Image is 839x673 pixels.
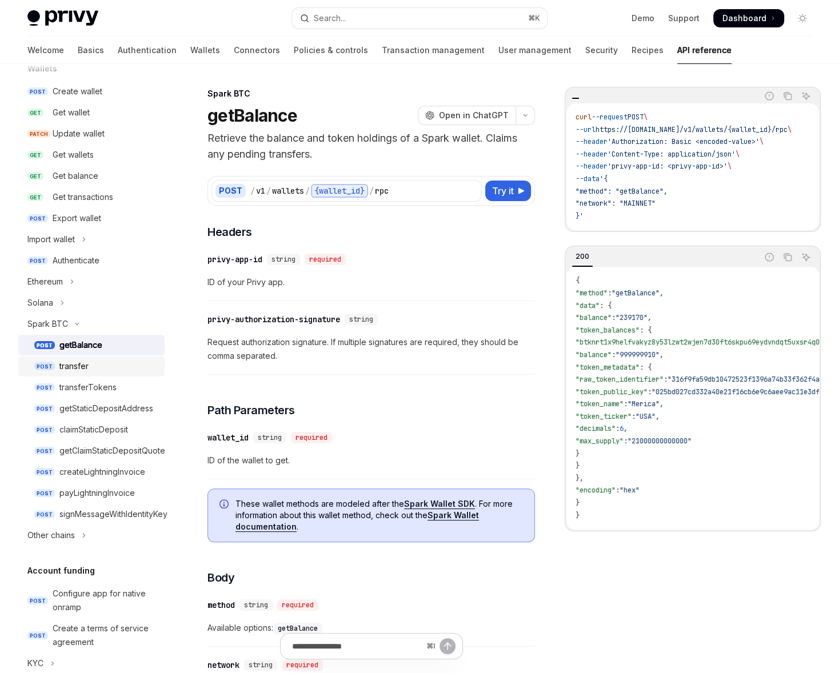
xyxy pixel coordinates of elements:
span: : [608,289,612,298]
span: "token_balances" [576,326,640,335]
div: v1 [256,185,265,197]
div: Update wallet [53,127,105,141]
span: 'Authorization: Basic <encoded-value>' [608,137,760,146]
div: Create wallet [53,85,102,98]
span: "token_name" [576,399,624,408]
div: wallet_id [207,432,249,443]
span: "token_public_key" [576,387,648,396]
div: Search... [314,11,346,25]
div: transfer [59,359,89,373]
span: string [258,433,282,442]
button: Open in ChatGPT [418,106,516,125]
a: POSTsignMessageWithIdentityKey [18,504,165,524]
span: string [244,600,268,610]
a: Spark Wallet SDK [404,499,475,509]
div: createLightningInvoice [59,465,145,479]
span: Headers [207,224,252,240]
span: POST [628,113,644,122]
span: } [576,461,580,470]
div: getBalance [59,338,102,352]
span: POST [34,404,55,413]
button: Ask AI [798,89,813,103]
span: "method" [576,289,608,298]
button: Toggle Other chains section [18,525,165,546]
button: Report incorrect code [762,250,777,265]
span: , [656,412,660,421]
span: 'privy-app-id: <privy-app-id>' [608,162,728,171]
div: Import wallet [27,233,75,246]
span: "hex" [620,486,640,495]
span: "USA" [636,412,656,421]
div: / [250,185,255,197]
span: 'Content-Type: application/json' [608,150,736,159]
span: "getBalance" [612,289,660,298]
span: Open in ChatGPT [439,110,509,121]
span: POST [34,383,55,392]
span: POST [34,447,55,455]
span: POST [27,214,48,223]
a: User management [498,37,572,64]
a: POSTCreate a terms of service agreement [18,618,165,652]
button: Toggle Solana section [18,293,165,313]
span: POST [27,631,48,640]
span: "max_supply" [576,436,624,446]
a: Demo [632,13,654,24]
span: "21000000000000" [628,436,692,446]
span: GET [27,193,43,202]
span: --request [592,113,628,122]
span: POST [34,489,55,498]
span: "Merica" [628,399,660,408]
span: Request authorization signature. If multiple signatures are required, they should be comma separa... [207,335,535,363]
a: POSTCreate wallet [18,81,165,102]
span: --header [576,137,608,146]
a: Welcome [27,37,64,64]
div: privy-app-id [207,254,262,265]
svg: Info [219,499,231,511]
code: getBalance [273,623,322,634]
a: POSTcreateLightningInvoice [18,462,165,482]
span: "network": "MAINNET" [576,199,656,208]
a: Policies & controls [294,37,368,64]
button: Open search [292,8,548,29]
span: : [616,424,620,433]
a: POSTConfigure app for native onramp [18,583,165,618]
span: "decimals" [576,424,616,433]
span: : { [600,301,612,310]
span: : { [640,326,652,335]
div: Get wallets [53,148,94,162]
span: \ [644,113,648,122]
span: : [664,375,668,384]
span: --header [576,150,608,159]
span: , [660,399,664,408]
button: Send message [440,638,456,654]
div: Get balance [53,169,98,183]
div: Other chains [27,528,75,542]
a: PATCHUpdate wallet [18,123,165,144]
div: / [369,185,374,197]
span: { [576,276,580,285]
span: string [349,315,373,324]
span: : [616,486,620,495]
input: Ask a question... [292,634,422,659]
div: privy-authorization-signature [207,314,340,325]
button: Try it [485,181,531,201]
button: Toggle dark mode [793,9,812,27]
span: POST [34,468,55,476]
div: / [305,185,310,197]
span: "239170" [616,313,648,322]
a: POSTtransfer [18,356,165,376]
span: : [624,399,628,408]
span: --url [576,125,596,134]
div: rpc [375,185,389,197]
a: Wallets [190,37,220,64]
button: Copy the contents from the code block [780,250,795,265]
div: getStaticDepositAddress [59,402,153,415]
div: required [291,432,332,443]
span: , [660,289,664,298]
span: : [632,412,636,421]
div: Solana [27,296,53,310]
a: Security [585,37,618,64]
div: method [207,599,235,611]
span: POST [34,426,55,434]
span: https://[DOMAIN_NAME]/v1/wallets/{wallet_id}/rpc [596,125,788,134]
